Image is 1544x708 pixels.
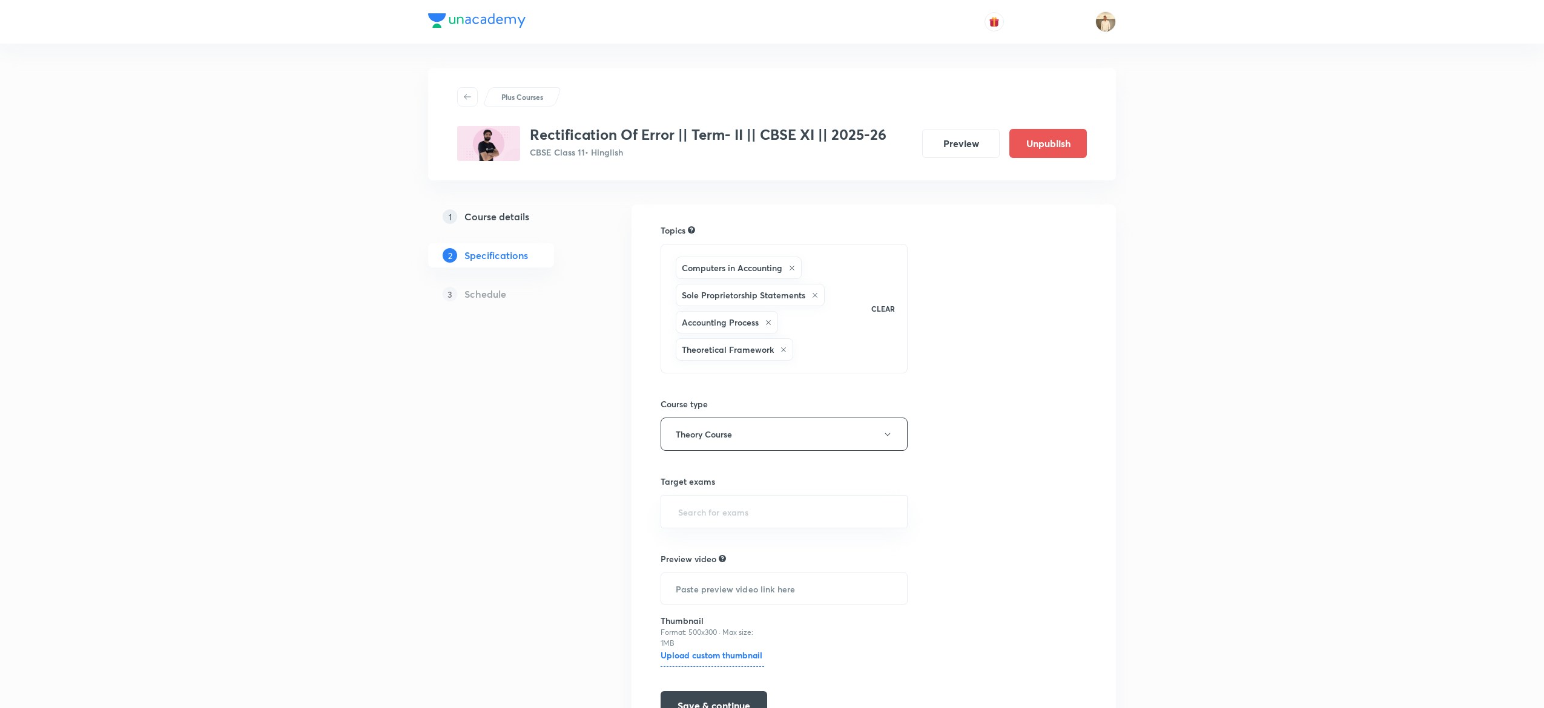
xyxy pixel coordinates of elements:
p: Plus Courses [501,91,543,102]
button: Theory Course [661,418,908,451]
img: avatar [989,16,1000,27]
h6: Computers in Accounting [682,261,782,274]
button: Unpublish [1009,129,1087,158]
h5: Schedule [464,287,506,301]
img: Company Logo [428,13,526,28]
h6: Topics [661,224,685,237]
button: Open [900,511,903,513]
button: Preview [922,129,1000,158]
img: B74B58E5-4859-4373-9A3A-271CF4992FAA_plus.png [457,126,520,161]
a: 1Course details [428,205,593,229]
p: CBSE Class 11 • Hinglish [530,146,886,159]
p: Format: 500x300 · Max size: 1MB [661,627,764,649]
h6: Course type [661,398,908,410]
p: 1 [443,209,457,224]
img: Chandrakant Deshmukh [1095,11,1116,32]
h5: Course details [464,209,529,224]
input: Paste preview video link here [661,573,907,604]
a: Company Logo [428,13,526,31]
h6: Accounting Process [682,316,759,329]
h6: Target exams [661,475,908,488]
div: Search for topics [688,225,695,235]
h6: Sole Proprietorship Statements [682,289,805,301]
h6: Preview video [661,552,716,565]
button: avatar [985,12,1004,31]
h6: Thumbnail [661,614,764,627]
div: Explain about your course, what you’ll be teaching, how it will help learners in their preparation [719,553,726,564]
p: 3 [443,287,457,301]
p: CLEAR [871,303,895,314]
p: 2 [443,248,457,263]
h5: Specifications [464,248,528,263]
h6: Upload custom thumbnail [661,649,764,667]
h3: Rectification Of Error || Term- II || CBSE XI || 2025-26 [530,126,886,143]
h6: Theoretical Framework [682,343,774,356]
input: Search for exams [676,500,892,523]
